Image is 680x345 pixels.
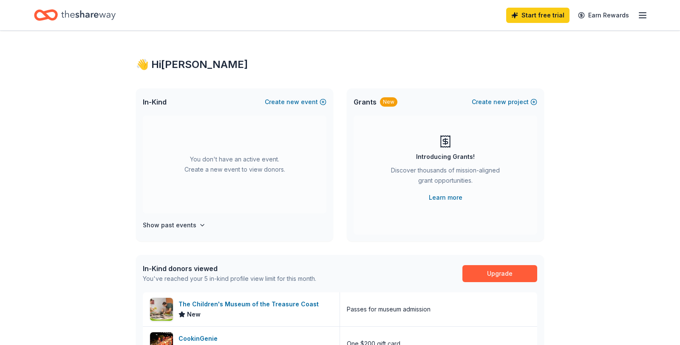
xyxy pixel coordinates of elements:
[429,192,462,203] a: Learn more
[178,334,221,344] div: CookinGenie
[143,274,316,284] div: You've reached your 5 in-kind profile view limit for this month.
[187,309,201,320] span: New
[462,265,537,282] a: Upgrade
[143,116,326,213] div: You don't have an active event. Create a new event to view donors.
[143,220,206,230] button: Show past events
[573,8,634,23] a: Earn Rewards
[416,152,475,162] div: Introducing Grants!
[178,299,322,309] div: The Children's Museum of the Treasure Coast
[506,8,569,23] a: Start free trial
[380,97,397,107] div: New
[143,220,196,230] h4: Show past events
[265,97,326,107] button: Createnewevent
[150,298,173,321] img: Image for The Children's Museum of the Treasure Coast
[493,97,506,107] span: new
[34,5,116,25] a: Home
[347,304,431,314] div: Passes for museum admission
[136,58,544,71] div: 👋 Hi [PERSON_NAME]
[143,97,167,107] span: In-Kind
[286,97,299,107] span: new
[143,263,316,274] div: In-Kind donors viewed
[354,97,377,107] span: Grants
[388,165,503,189] div: Discover thousands of mission-aligned grant opportunities.
[472,97,537,107] button: Createnewproject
